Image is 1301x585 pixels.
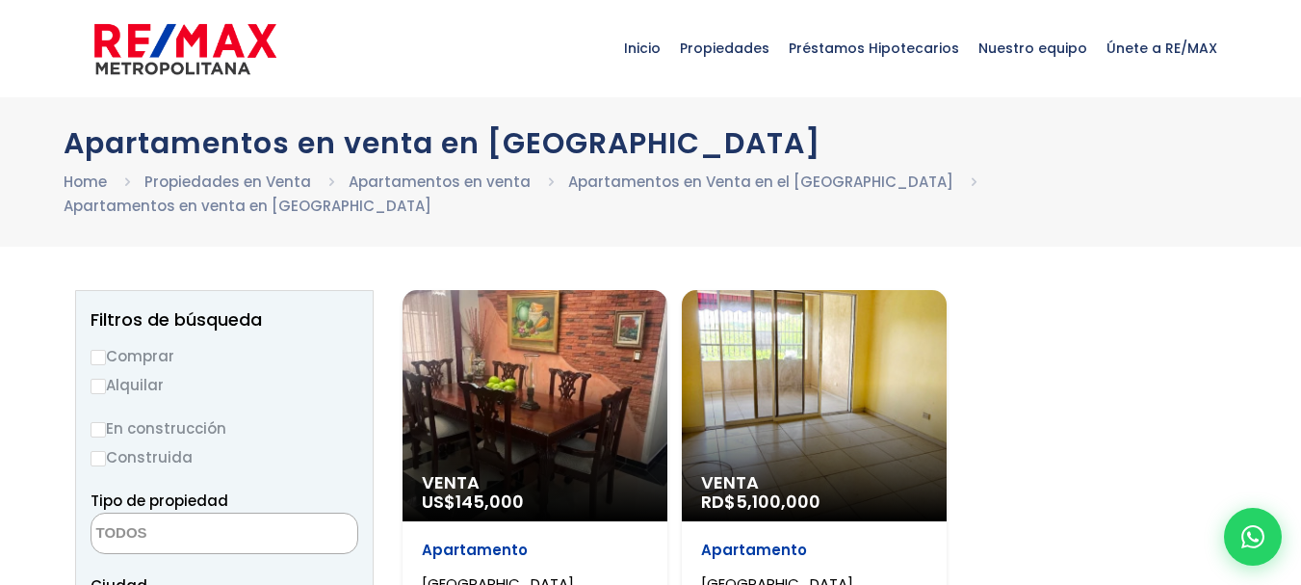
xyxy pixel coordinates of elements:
p: Apartamento [422,541,648,560]
input: Construida [91,451,106,466]
textarea: Search [91,514,278,555]
li: Apartamentos en venta en [GEOGRAPHIC_DATA] [64,194,431,218]
input: En construcción [91,422,106,438]
span: 5,100,000 [736,490,820,514]
a: Propiedades en Venta [144,172,311,192]
span: RD$ [701,490,820,514]
span: Tipo de propiedad [91,491,228,511]
span: US$ [422,490,524,514]
span: Propiedades [670,19,779,77]
label: Alquilar [91,373,358,397]
span: Venta [701,473,927,492]
img: remax-metropolitana-logo [94,20,276,78]
input: Alquilar [91,379,106,394]
h1: Apartamentos en venta en [GEOGRAPHIC_DATA] [64,126,1238,160]
p: Apartamento [701,541,927,560]
span: Nuestro equipo [969,19,1097,77]
label: Comprar [91,344,358,368]
span: 145,000 [455,490,524,514]
label: En construcción [91,416,358,440]
span: Inicio [614,19,670,77]
label: Construida [91,445,358,469]
span: Préstamos Hipotecarios [779,19,969,77]
a: Home [64,172,107,192]
h2: Filtros de búsqueda [91,310,358,330]
span: Venta [422,473,648,492]
input: Comprar [91,350,106,365]
a: Apartamentos en venta [349,172,531,192]
a: Apartamentos en Venta en el [GEOGRAPHIC_DATA] [568,172,953,192]
span: Únete a RE/MAX [1097,19,1227,77]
